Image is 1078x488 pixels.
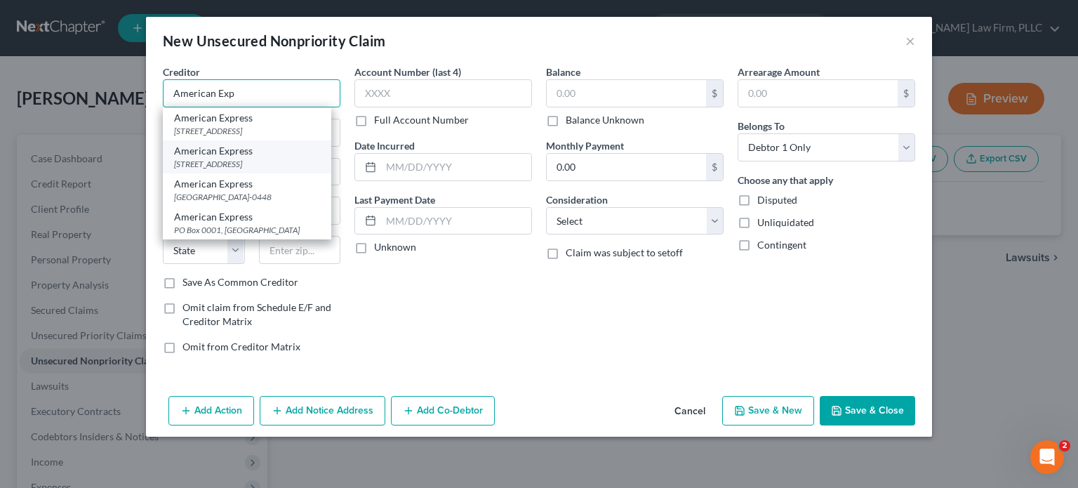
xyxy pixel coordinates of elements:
[354,65,461,79] label: Account Number (last 4)
[547,154,706,180] input: 0.00
[381,154,531,180] input: MM/DD/YYYY
[722,396,814,426] button: Save & New
[168,396,254,426] button: Add Action
[898,80,914,107] div: $
[163,31,385,51] div: New Unsecured Nonpriority Claim
[182,341,300,352] span: Omit from Creditor Matrix
[163,79,340,107] input: Search creditor by name...
[391,396,495,426] button: Add Co-Debtor
[738,173,833,187] label: Choose any that apply
[738,80,898,107] input: 0.00
[182,301,331,327] span: Omit claim from Schedule E/F and Creditor Matrix
[174,144,320,158] div: American Express
[546,192,608,207] label: Consideration
[174,111,320,125] div: American Express
[381,208,531,235] input: MM/DD/YYYY
[757,216,814,228] span: Unliquidated
[259,236,341,264] input: Enter zip...
[163,66,200,78] span: Creditor
[374,240,416,254] label: Unknown
[566,246,683,258] span: Claim was subject to setoff
[1059,440,1070,451] span: 2
[354,138,415,153] label: Date Incurred
[546,65,580,79] label: Balance
[1030,440,1064,474] iframe: Intercom live chat
[354,79,532,107] input: XXXX
[757,239,806,251] span: Contingent
[174,177,320,191] div: American Express
[738,65,820,79] label: Arrearage Amount
[374,113,469,127] label: Full Account Number
[566,113,644,127] label: Balance Unknown
[354,192,435,207] label: Last Payment Date
[757,194,797,206] span: Disputed
[182,275,298,289] label: Save As Common Creditor
[260,396,385,426] button: Add Notice Address
[174,191,320,203] div: [GEOGRAPHIC_DATA]-0448
[174,125,320,137] div: [STREET_ADDRESS]
[706,154,723,180] div: $
[174,158,320,170] div: [STREET_ADDRESS]
[546,138,624,153] label: Monthly Payment
[663,397,717,426] button: Cancel
[820,396,915,426] button: Save & Close
[905,32,915,49] button: ×
[174,224,320,236] div: PO Box 0001, [GEOGRAPHIC_DATA]
[706,80,723,107] div: $
[174,210,320,224] div: American Express
[738,120,785,132] span: Belongs To
[547,80,706,107] input: 0.00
